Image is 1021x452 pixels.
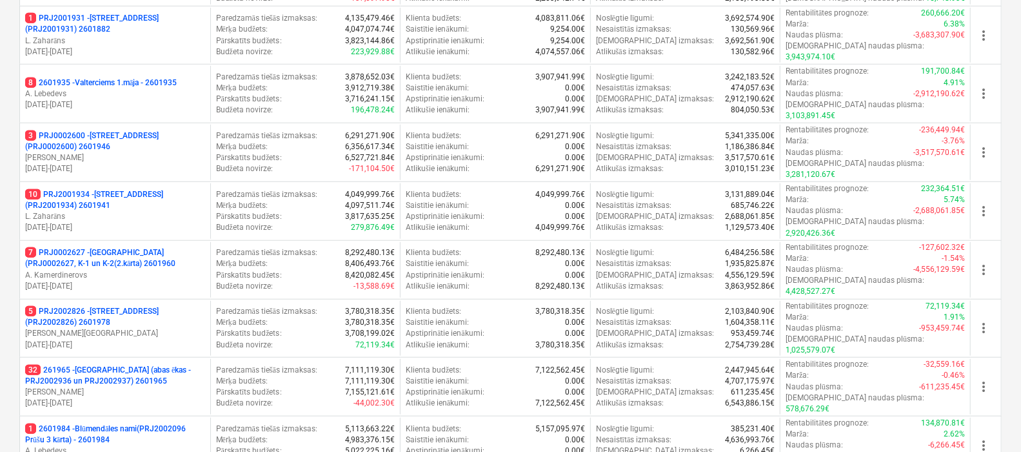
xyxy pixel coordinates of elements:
p: 261965 - [GEOGRAPHIC_DATA] (abas ēkas - PRJ2002936 un PRJ2002937) 2601965 [25,365,205,387]
p: 2,920,426.36€ [786,228,835,239]
p: Atlikušās izmaksas : [596,398,664,409]
p: -3,683,307.90€ [913,30,965,41]
p: 8,292,480.13€ [345,247,395,258]
p: [DEMOGRAPHIC_DATA] izmaksas : [596,211,714,222]
p: Naudas plūsma : [786,147,843,158]
p: 6,543,886.15€ [725,398,775,409]
p: [DEMOGRAPHIC_DATA] izmaksas : [596,94,714,105]
p: Rentabilitātes prognoze : [786,66,869,77]
p: Paredzamās tiešās izmaksas : [216,424,317,435]
p: Rentabilitātes prognoze : [786,359,869,370]
span: more_vert [976,28,991,43]
span: 7 [25,247,36,258]
p: 4,074,557.06€ [535,46,585,57]
p: 5,157,095.97€ [535,424,585,435]
p: Atlikušie ienākumi : [406,281,470,292]
p: Noslēgtie līgumi : [596,13,655,24]
p: L. Zaharāns [25,211,205,222]
p: Naudas plūsma : [786,440,843,451]
p: A. Lebedevs [25,88,205,99]
p: Atlikušie ienākumi : [406,46,470,57]
p: Nesaistītās izmaksas : [596,317,672,328]
p: 3,907,941.99€ [535,72,585,83]
p: Mērķa budžets : [216,200,268,211]
p: 0.00€ [565,328,585,339]
p: 5,113,663.22€ [345,424,395,435]
p: Paredzamās tiešās izmaksas : [216,247,317,258]
p: 2,103,840.90€ [725,306,775,317]
p: 4,428,527.27€ [786,286,835,297]
p: 1.91% [944,312,965,323]
p: Rentabilitātes prognoze : [786,301,869,312]
p: Atlikušie ienākumi : [406,105,470,116]
p: 6,484,256.58€ [725,247,775,258]
p: Saistītie ienākumi : [406,24,469,35]
p: [DEMOGRAPHIC_DATA] izmaksas : [596,270,714,281]
div: 82601935 -Valterciems 1.māja - 2601935A. Lebedevs[DATE]-[DATE] [25,77,205,110]
p: [DEMOGRAPHIC_DATA] izmaksas : [596,328,714,339]
p: Klienta budžets : [406,247,461,258]
p: Noslēgtie līgumi : [596,306,655,317]
span: more_vert [976,320,991,336]
p: Nesaistītās izmaksas : [596,200,672,211]
p: 0.00€ [565,211,585,222]
p: Paredzamās tiešās izmaksas : [216,306,317,317]
p: Nesaistītās izmaksas : [596,24,672,35]
div: 32261965 -[GEOGRAPHIC_DATA] (abas ēkas - PRJ2002936 un PRJ2002937) 2601965[PERSON_NAME][DATE]-[DATE] [25,365,205,409]
p: 2,447,945.64€ [725,365,775,376]
p: Klienta budžets : [406,72,461,83]
p: -6,266.45€ [928,440,965,451]
p: 0.00€ [565,94,585,105]
p: 3,716,241.15€ [345,94,395,105]
div: 7PRJ0002627 -[GEOGRAPHIC_DATA] (PRJ0002627, K-1 un K-2(2.kārta) 2601960A. Kamerdinerovs[DATE]-[DATE] [25,247,205,292]
p: 4,983,376.15€ [345,435,395,446]
p: 3,708,199.02€ [345,328,395,339]
p: Nesaistītās izmaksas : [596,376,672,387]
p: Naudas plūsma : [786,205,843,216]
p: Pārskatīts budžets : [216,36,282,46]
p: 130,569.96€ [731,24,775,35]
p: Mērķa budžets : [216,141,268,152]
span: 10 [25,189,41,200]
p: Pārskatīts budžets : [216,270,282,281]
p: 4,049,999.76€ [535,189,585,200]
p: Apstiprinātie ienākumi : [406,94,484,105]
p: 9,254.00€ [550,36,585,46]
p: Nesaistītās izmaksas : [596,141,672,152]
p: Saistītie ienākumi : [406,83,469,94]
p: Pārskatīts budžets : [216,94,282,105]
p: [DATE] - [DATE] [25,340,205,351]
p: 130,582.96€ [731,46,775,57]
p: Apstiprinātie ienākumi : [406,328,484,339]
p: Saistītie ienākumi : [406,200,469,211]
p: 3,010,151.23€ [725,163,775,174]
p: 1,604,358.11€ [725,317,775,328]
p: 0.00€ [565,435,585,446]
p: 685,746.22€ [731,200,775,211]
p: Marža : [786,194,809,205]
p: 3,817,635.25€ [345,211,395,222]
p: 2,912,190.62€ [725,94,775,105]
p: [DEMOGRAPHIC_DATA] naudas plūsma : [786,99,924,110]
p: Marža : [786,77,809,88]
p: Pārskatīts budžets : [216,387,282,398]
p: 0.00€ [565,317,585,328]
p: 72,119.34€ [355,340,395,351]
p: Budžeta novirze : [216,222,273,233]
p: 6,291,271.90€ [535,130,585,141]
p: -127,602.32€ [919,242,965,253]
p: 191,700.84€ [921,66,965,77]
p: -0.46% [942,370,965,381]
p: 0.00€ [565,200,585,211]
p: Naudas plūsma : [786,30,843,41]
p: -3.76% [942,136,965,147]
p: Budžeta novirze : [216,398,273,409]
p: 385,231.40€ [731,424,775,435]
p: 4,636,993.76€ [725,435,775,446]
span: more_vert [976,145,991,160]
p: PRJ2002826 - [STREET_ADDRESS] (PRJ2002826) 2601978 [25,306,205,328]
p: Atlikušie ienākumi : [406,163,470,174]
p: Klienta budžets : [406,13,461,24]
div: Chat Widget [957,390,1021,452]
p: -611,235.45€ [919,382,965,393]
